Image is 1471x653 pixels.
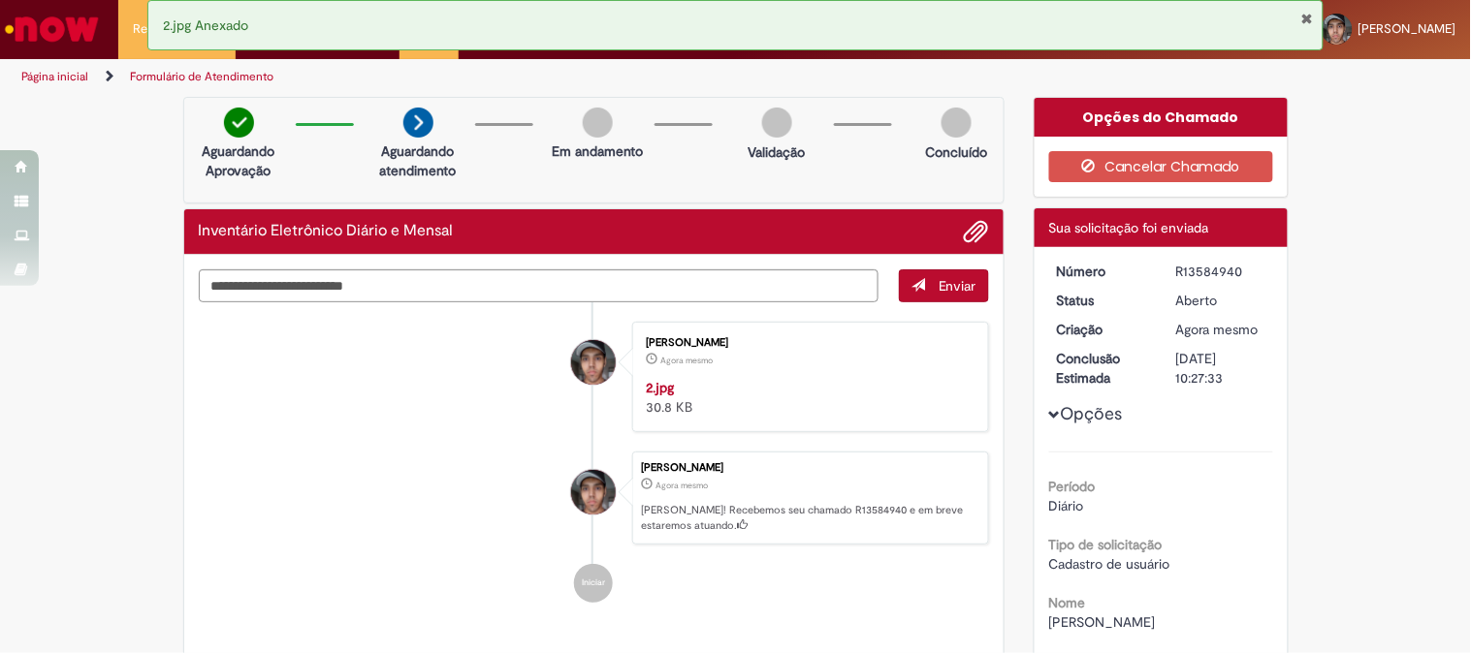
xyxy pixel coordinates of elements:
[964,219,989,244] button: Adicionar anexos
[163,16,248,34] span: 2.jpg Anexado
[1035,98,1288,137] div: Opções do Chamado
[1042,291,1162,310] dt: Status
[371,141,465,180] p: Aguardando atendimento
[1042,262,1162,281] dt: Número
[192,141,286,180] p: Aguardando Aprovação
[942,108,972,138] img: img-circle-grey.png
[1049,536,1163,553] b: Tipo de solicitação
[571,470,616,514] div: Eduardo Goz Vasconcellos De Castro
[939,277,976,295] span: Enviar
[899,269,989,302] button: Enviar
[1049,613,1156,631] span: [PERSON_NAME]
[1049,219,1209,236] span: Sua solicitação foi enviada
[1359,20,1456,37] span: [PERSON_NAME]
[199,302,990,622] ul: Histórico de tíquete
[199,223,454,240] h2: Inventário Eletrônico Diário e Mensal Histórico de tíquete
[1176,262,1266,281] div: R13584940
[130,69,273,84] a: Formulário de Atendimento
[583,108,613,138] img: img-circle-grey.png
[199,451,990,544] li: Eduardo Goz Vasconcellos De Castro
[1049,594,1086,611] b: Nome
[1049,151,1273,182] button: Cancelar Chamado
[749,142,806,162] p: Validação
[1049,478,1096,495] b: Período
[552,141,643,161] p: Em andamento
[571,340,616,385] div: Eduardo Goz Vasconcellos De Castro
[656,480,708,491] time: 01/10/2025 10:27:30
[403,108,433,138] img: arrow-next.png
[1176,349,1266,388] div: [DATE] 10:27:33
[656,480,708,491] span: Agora mesmo
[1042,349,1162,388] dt: Conclusão Estimada
[224,108,254,138] img: check-circle-green.png
[1176,321,1259,338] span: Agora mesmo
[1176,291,1266,310] div: Aberto
[2,10,102,48] img: ServiceNow
[199,269,879,302] textarea: Digite sua mensagem aqui...
[646,379,674,396] a: 2.jpg
[1049,555,1170,573] span: Cadastro de usuário
[1176,320,1266,339] div: 01/10/2025 10:27:30
[762,108,792,138] img: img-circle-grey.png
[925,142,987,162] p: Concluído
[1042,320,1162,339] dt: Criação
[21,69,88,84] a: Página inicial
[641,462,978,474] div: [PERSON_NAME]
[1176,321,1259,338] time: 01/10/2025 10:27:30
[641,503,978,533] p: [PERSON_NAME]! Recebemos seu chamado R13584940 e em breve estaremos atuando.
[1049,497,1084,514] span: Diário
[660,355,713,366] time: 01/10/2025 10:27:27
[15,59,966,95] ul: Trilhas de página
[646,378,969,417] div: 30.8 KB
[133,19,201,39] span: Requisições
[1300,11,1313,26] button: Fechar Notificação
[660,355,713,366] span: Agora mesmo
[646,337,969,349] div: [PERSON_NAME]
